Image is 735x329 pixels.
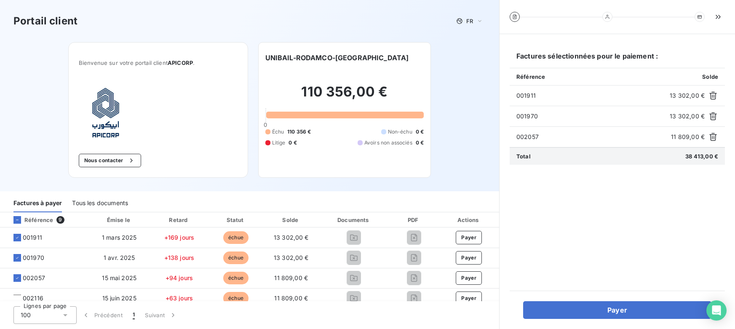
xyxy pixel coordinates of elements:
[274,294,308,302] span: 11 809,00 €
[289,139,297,147] span: 0 €
[391,216,437,224] div: PDF
[466,18,473,24] span: FR
[13,195,62,212] div: Factures à payer
[166,274,193,281] span: +94 jours
[670,112,705,120] span: 13 302,00 €
[128,306,140,324] button: 1
[23,274,45,282] span: 002057
[264,121,267,128] span: 0
[13,13,78,29] h3: Portail client
[416,128,424,136] span: 0 €
[265,53,409,63] h6: UNIBAIL-RODAMCO-[GEOGRAPHIC_DATA]
[456,292,482,305] button: Payer
[456,251,482,265] button: Payer
[77,306,128,324] button: Précédent
[23,294,43,302] span: 002116
[210,216,262,224] div: Statut
[516,112,666,120] span: 001970
[223,272,249,284] span: échue
[388,128,412,136] span: Non-échu
[223,231,249,244] span: échue
[56,216,64,224] span: 9
[272,128,284,136] span: Échu
[166,294,193,302] span: +63 jours
[287,128,311,136] span: 110 356 €
[265,216,317,224] div: Solde
[456,231,482,244] button: Payer
[274,274,308,281] span: 11 809,00 €
[702,73,718,80] span: Solde
[671,133,705,141] span: 11 809,00 €
[416,139,424,147] span: 0 €
[23,254,44,262] span: 001970
[516,153,531,160] span: Total
[104,254,135,261] span: 1 avr. 2025
[140,306,182,324] button: Suivant
[364,139,412,147] span: Avoirs non associés
[168,59,193,66] span: APICORP
[440,216,497,224] div: Actions
[79,59,238,66] span: Bienvenue sur votre portail client .
[706,300,727,321] div: Open Intercom Messenger
[7,216,53,224] div: Référence
[272,139,286,147] span: Litige
[164,234,195,241] span: +169 jours
[90,216,149,224] div: Émise le
[523,301,711,319] button: Payer
[265,83,424,109] h2: 110 356,00 €
[23,233,42,242] span: 001911
[223,292,249,305] span: échue
[510,51,725,68] h6: Factures sélectionnées pour le paiement :
[516,73,545,80] span: Référence
[72,195,128,212] div: Tous les documents
[79,86,133,140] img: Company logo
[102,234,137,241] span: 1 mars 2025
[223,251,249,264] span: échue
[274,234,309,241] span: 13 302,00 €
[516,91,666,100] span: 001911
[79,154,141,167] button: Nous contacter
[102,274,136,281] span: 15 mai 2025
[274,254,309,261] span: 13 302,00 €
[164,254,195,261] span: +138 jours
[21,311,31,319] span: 100
[516,133,668,141] span: 002057
[670,91,705,100] span: 13 302,00 €
[456,271,482,285] button: Payer
[685,153,718,160] span: 38 413,00 €
[102,294,136,302] span: 15 juin 2025
[320,216,388,224] div: Documents
[152,216,206,224] div: Retard
[133,311,135,319] span: 1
